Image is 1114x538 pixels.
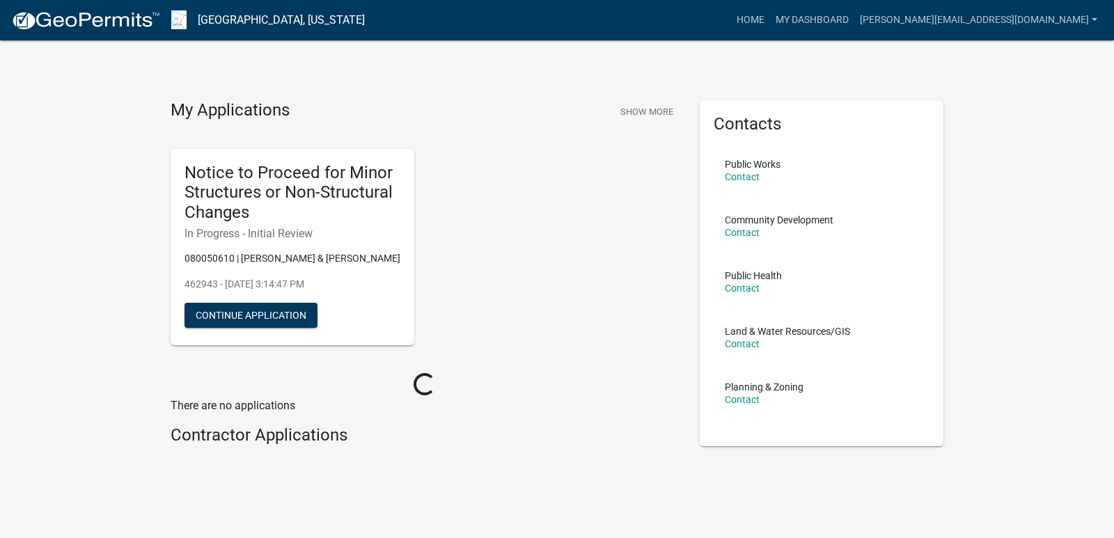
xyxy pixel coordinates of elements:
[171,425,679,451] wm-workflow-list-section: Contractor Applications
[185,277,400,292] p: 462943 - [DATE] 3:14:47 PM
[185,303,317,328] button: Continue Application
[714,114,929,134] h5: Contacts
[171,397,679,414] p: There are no applications
[171,100,290,121] h4: My Applications
[185,227,400,240] h6: In Progress - Initial Review
[171,10,187,29] img: Waseca County, Minnesota
[725,382,803,392] p: Planning & Zoning
[198,8,365,32] a: [GEOGRAPHIC_DATA], [US_STATE]
[725,271,782,280] p: Public Health
[725,159,780,169] p: Public Works
[185,163,400,223] h5: Notice to Proceed for Minor Structures or Non-Structural Changes
[725,394,760,405] a: Contact
[725,326,850,336] p: Land & Water Resources/GIS
[615,100,679,123] button: Show More
[725,283,760,294] a: Contact
[725,338,760,349] a: Contact
[854,7,1103,33] a: [PERSON_NAME][EMAIL_ADDRESS][DOMAIN_NAME]
[725,171,760,182] a: Contact
[725,215,833,225] p: Community Development
[770,7,854,33] a: My Dashboard
[725,227,760,238] a: Contact
[731,7,770,33] a: Home
[171,425,679,445] h4: Contractor Applications
[185,251,400,266] p: 080050610 | [PERSON_NAME] & [PERSON_NAME]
